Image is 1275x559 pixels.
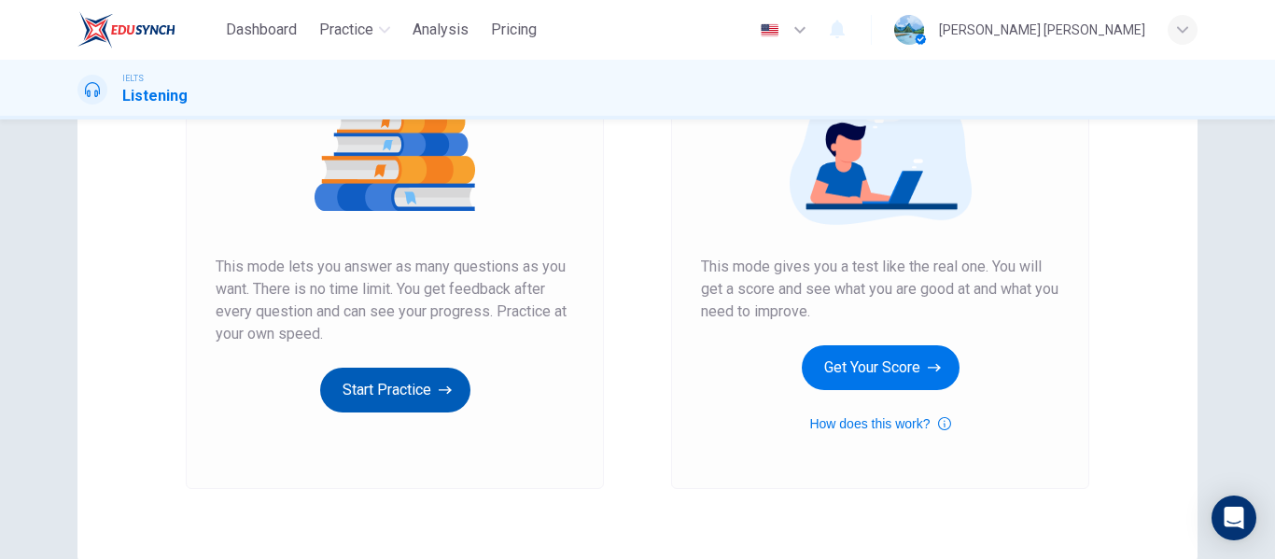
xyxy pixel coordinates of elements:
[1212,496,1256,540] div: Open Intercom Messenger
[320,368,470,412] button: Start Practice
[413,19,469,41] span: Analysis
[77,11,175,49] img: EduSynch logo
[77,11,218,49] a: EduSynch logo
[122,85,188,107] h1: Listening
[405,13,476,47] button: Analysis
[218,13,304,47] button: Dashboard
[312,13,398,47] button: Practice
[701,256,1059,323] span: This mode gives you a test like the real one. You will get a score and see what you are good at a...
[809,412,950,435] button: How does this work?
[483,13,544,47] button: Pricing
[802,345,960,390] button: Get Your Score
[226,19,297,41] span: Dashboard
[122,72,144,85] span: IELTS
[758,23,781,37] img: en
[216,256,574,345] span: This mode lets you answer as many questions as you want. There is no time limit. You get feedback...
[894,15,924,45] img: Profile picture
[319,19,373,41] span: Practice
[491,19,537,41] span: Pricing
[939,19,1145,41] div: [PERSON_NAME] [PERSON_NAME]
